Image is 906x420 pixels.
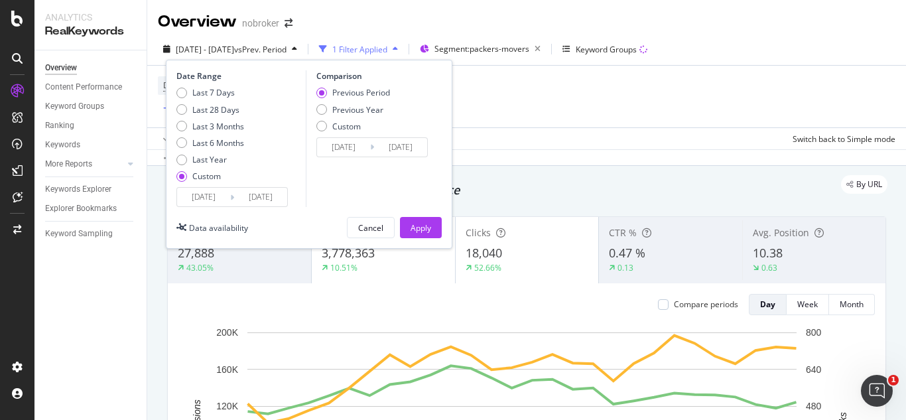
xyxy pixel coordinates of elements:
button: Apply [158,128,196,149]
div: Ranking [45,119,74,133]
div: Day [760,299,775,310]
input: Start Date [177,188,230,206]
span: Device [163,80,188,91]
div: Compare periods [674,299,738,310]
div: nobroker [242,17,279,30]
a: Keyword Groups [45,100,137,113]
button: Day [749,294,787,315]
div: Month [840,299,864,310]
span: 0.47 % [609,245,645,261]
button: Apply [400,217,442,238]
input: End Date [374,138,427,157]
div: Last 7 Days [192,87,235,98]
div: Previous Period [316,87,390,98]
div: Keyword Groups [576,44,637,55]
text: 480 [806,401,822,411]
div: 52.66% [474,262,501,273]
input: End Date [234,188,287,206]
div: Last 3 Months [192,121,244,132]
div: Overview [45,61,77,75]
div: Last 7 Days [176,87,244,98]
span: 18,040 [466,245,502,261]
iframe: Intercom live chat [861,375,893,407]
div: Custom [332,121,361,132]
button: [DATE] - [DATE]vsPrev. Period [158,38,302,60]
div: Custom [316,121,390,132]
div: Previous Period [332,87,390,98]
button: Add Filter [158,101,211,117]
div: Apply [411,222,431,234]
div: arrow-right-arrow-left [285,19,292,28]
div: Previous Year [332,104,383,115]
div: Keywords Explorer [45,182,111,196]
span: Segment: packers-movers [434,43,529,54]
span: 10.38 [753,245,783,261]
div: Previous Year [316,104,390,115]
div: 10.51% [330,262,357,273]
div: RealKeywords [45,24,136,39]
div: Analytics [45,11,136,24]
div: Last 28 Days [192,104,239,115]
div: legacy label [841,175,887,194]
div: Date Range [176,70,302,82]
text: 120K [216,401,238,411]
div: Data availability [189,222,248,234]
button: 1 Filter Applied [314,38,403,60]
div: Custom [176,171,244,182]
div: Keywords [45,138,80,152]
div: Last Year [176,154,244,165]
div: 43.05% [186,262,214,273]
text: 200K [216,327,238,338]
a: Keywords [45,138,137,152]
button: Keyword Groups [557,38,653,60]
div: Overview [158,11,237,33]
text: 160K [216,364,238,375]
a: Overview [45,61,137,75]
span: 1 [888,375,899,385]
button: Segment:packers-movers [415,38,546,60]
div: Last 6 Months [176,137,244,149]
span: [DATE] - [DATE] [176,44,234,55]
a: More Reports [45,157,124,171]
div: 1 Filter Applied [332,44,387,55]
div: Keyword Groups [45,100,104,113]
a: Content Performance [45,80,137,94]
span: vs Prev. Period [234,44,287,55]
div: Keyword Sampling [45,227,113,241]
div: Custom [192,171,221,182]
a: Keywords Explorer [45,182,137,196]
div: Last 6 Months [192,137,244,149]
button: Switch back to Simple mode [787,128,895,149]
div: Last Year [192,154,227,165]
div: 0.13 [617,262,633,273]
div: Explorer Bookmarks [45,202,117,216]
div: 0.63 [761,262,777,273]
a: Explorer Bookmarks [45,202,137,216]
span: By URL [856,180,882,188]
div: Week [797,299,818,310]
div: Cancel [358,222,383,234]
button: Week [787,294,829,315]
div: Last 3 Months [176,121,244,132]
a: Keyword Sampling [45,227,137,241]
span: Clicks [466,226,491,239]
div: Switch back to Simple mode [793,133,895,145]
button: Month [829,294,875,315]
span: 3,778,363 [322,245,375,261]
text: 640 [806,364,822,375]
span: CTR % [609,226,637,239]
div: Last 28 Days [176,104,244,115]
input: Start Date [317,138,370,157]
button: Cancel [347,217,395,238]
a: Ranking [45,119,137,133]
div: More Reports [45,157,92,171]
span: 27,888 [178,245,214,261]
div: Content Performance [45,80,122,94]
span: Avg. Position [753,226,809,239]
div: Comparison [316,70,432,82]
text: 800 [806,327,822,338]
